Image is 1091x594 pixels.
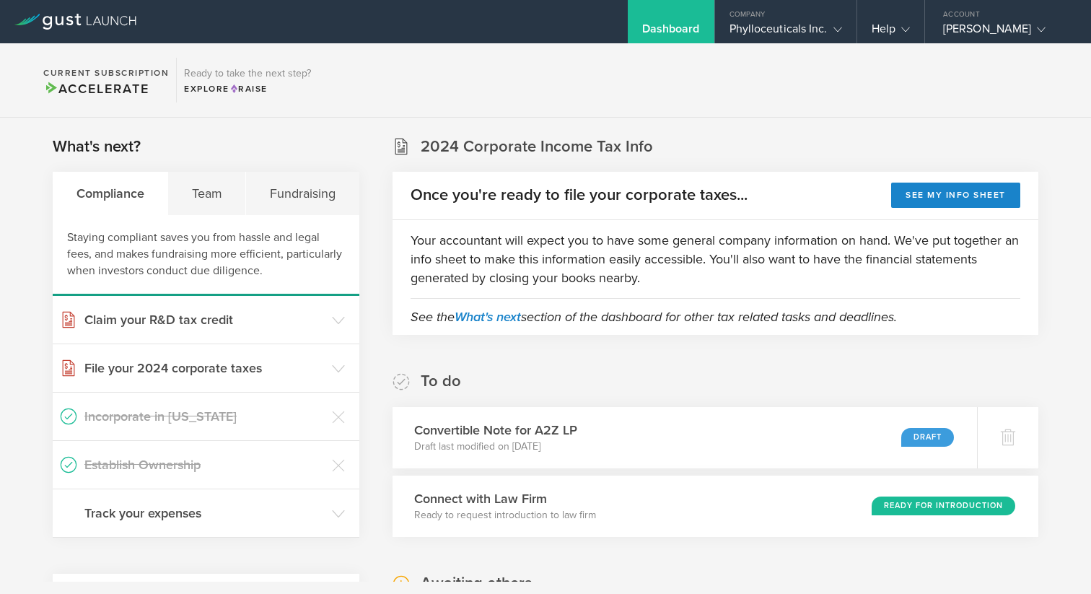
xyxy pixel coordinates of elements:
a: What's next [455,309,521,325]
div: Dashboard [642,22,700,43]
div: Staying compliant saves you from hassle and legal fees, and makes fundraising more efficient, par... [53,215,359,296]
h2: Awaiting others [421,573,532,594]
div: Connect with Law FirmReady to request introduction to law firmReady for Introduction [393,476,1038,537]
h3: Connect with Law Firm [414,489,596,508]
p: Ready to request introduction to law firm [414,508,596,523]
div: Ready for Introduction [872,497,1015,515]
div: Convertible Note for A2Z LPDraft last modified on [DATE]Draft [393,407,977,468]
div: Fundraising [246,172,359,215]
h2: What's next? [53,136,141,157]
h3: Claim your R&D tax credit [84,310,325,329]
p: Your accountant will expect you to have some general company information on hand. We've put toget... [411,231,1020,287]
div: Compliance [53,172,168,215]
h2: Once you're ready to file your corporate taxes... [411,185,748,206]
h3: Convertible Note for A2Z LP [414,421,577,440]
span: Raise [229,84,268,94]
h2: 2024 Corporate Income Tax Info [421,136,653,157]
h3: Incorporate in [US_STATE] [84,407,325,426]
h2: Current Subscription [43,69,169,77]
button: See my info sheet [891,183,1020,208]
div: [PERSON_NAME] [943,22,1066,43]
div: Ready to take the next step?ExploreRaise [176,58,318,102]
h3: Track your expenses [84,504,325,523]
h3: Ready to take the next step? [184,69,311,79]
div: Draft [901,428,954,447]
em: See the section of the dashboard for other tax related tasks and deadlines. [411,309,897,325]
h3: File your 2024 corporate taxes [84,359,325,377]
div: Explore [184,82,311,95]
h3: Establish Ownership [84,455,325,474]
h2: To do [421,371,461,392]
div: Phylloceuticals Inc. [729,22,842,43]
span: Accelerate [43,81,149,97]
div: Team [168,172,246,215]
div: Help [872,22,910,43]
p: Draft last modified on [DATE] [414,440,577,454]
